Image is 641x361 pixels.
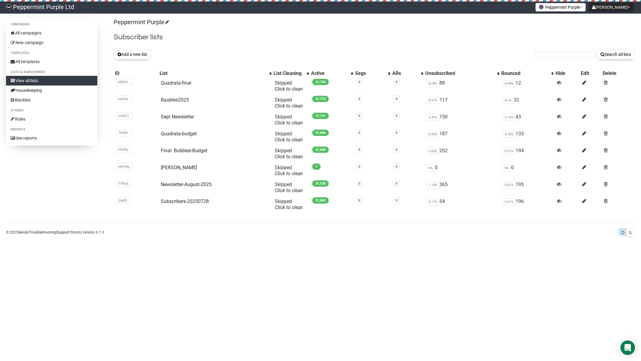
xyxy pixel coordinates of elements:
[6,229,104,236] p: © 2025 | | | Version 6.1.3
[424,196,500,213] td: 54
[161,131,197,137] a: Quadrata-budget
[275,165,303,176] span: Skipped
[392,70,418,76] div: ARs
[355,70,385,76] div: Segs
[424,111,500,128] td: 150
[500,145,554,162] td: 194
[620,340,635,355] div: Open Intercom Messenger
[116,180,132,187] span: 57Nub..
[503,97,514,104] span: 0.1%
[272,69,310,78] th: List Cleaning: No sort applied, activate to apply an ascending sort
[503,165,511,172] span: 0%
[310,69,354,78] th: Active: No sort applied, activate to apply an ascending sort
[358,165,360,169] a: 0
[424,145,500,162] td: 202
[275,131,303,143] span: Skipped
[6,95,97,105] a: Blacklist
[424,95,500,111] td: 117
[500,179,554,196] td: 195
[115,70,157,76] div: ID
[396,148,397,152] a: 0
[116,197,131,204] span: 3IpK8..
[500,162,554,179] td: 0
[424,69,500,78] th: Unsubscribed: No sort applied, activate to apply an ascending sort
[426,165,435,172] span: 0%
[358,198,360,202] a: 0
[580,69,601,78] th: Edit: No sort applied, sorting is disabled
[275,86,303,92] a: Click to clean
[426,114,439,121] span: 0.47%
[114,49,151,60] button: Add a new list
[603,70,634,76] div: Delete
[116,146,132,153] span: PQD9y..
[161,165,197,170] a: [PERSON_NAME]
[275,120,303,126] a: Click to clean
[161,148,207,153] a: Final- Bubbles-Budget
[396,131,397,135] a: 0
[396,198,397,202] a: 0
[426,198,439,205] span: 0.17%
[500,95,554,111] td: 32
[116,129,131,136] span: 763aB..
[6,57,97,66] a: All templates
[554,69,580,78] th: Hide: No sort applied, sorting is disabled
[312,79,329,85] span: 31,734
[275,198,303,210] span: Skipped
[161,80,191,86] a: Quadrata-final
[424,128,500,145] td: 187
[500,78,554,95] td: 12
[275,205,303,210] a: Click to clean
[6,85,97,95] a: Housekeeping
[29,230,56,234] a: Troubleshooting
[425,70,494,76] div: Unsubscribed
[312,180,329,187] span: 31,538
[275,148,303,160] span: Skipped
[555,70,578,76] div: Hide
[274,70,304,76] div: List Cleaning
[503,182,516,189] span: 0.61%
[6,114,97,124] a: Rules
[501,70,548,76] div: Bounced
[358,97,360,101] a: 0
[275,137,303,143] a: Click to clean
[312,147,329,153] span: 31,668
[158,69,273,78] th: List: No sort applied, activate to apply an ascending sort
[161,114,194,120] a: Sept Newsletter
[396,165,397,169] a: 0
[312,96,329,102] span: 31,713
[426,148,439,155] span: 0.63%
[500,128,554,145] td: 133
[503,131,516,138] span: 0.42%
[597,49,635,60] button: Search all lists
[426,182,439,189] span: 1.14%
[116,112,133,119] span: Ow3C7..
[424,179,500,196] td: 365
[161,97,189,103] a: Baubles2025
[161,182,212,187] a: Newsletter-August-2025
[6,126,97,133] li: Reports
[6,4,11,10] img: 8e84c496d3b51a6c2b78e42e4056443a
[426,97,439,104] span: 0.37%
[275,188,303,193] a: Click to clean
[500,111,554,128] td: 43
[396,182,397,185] a: 0
[114,32,635,43] h2: Subscriber lists
[503,198,516,205] span: 0.61%
[114,18,168,26] a: Peppermint Purple
[424,78,500,95] td: 88
[275,80,303,92] span: Skipped
[18,230,28,234] a: Sendy
[426,80,439,87] span: 0.28%
[6,76,97,85] a: View all lists
[275,171,303,176] a: Click to clean
[160,70,267,76] div: List
[426,131,439,138] span: 0.59%
[6,38,97,47] a: New campaign
[500,196,554,213] td: 196
[6,133,97,143] a: See reports
[6,28,97,38] a: All campaigns
[358,80,360,84] a: 0
[275,114,303,126] span: Skipped
[391,69,424,78] th: ARs: No sort applied, activate to apply an ascending sort
[358,148,360,152] a: 0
